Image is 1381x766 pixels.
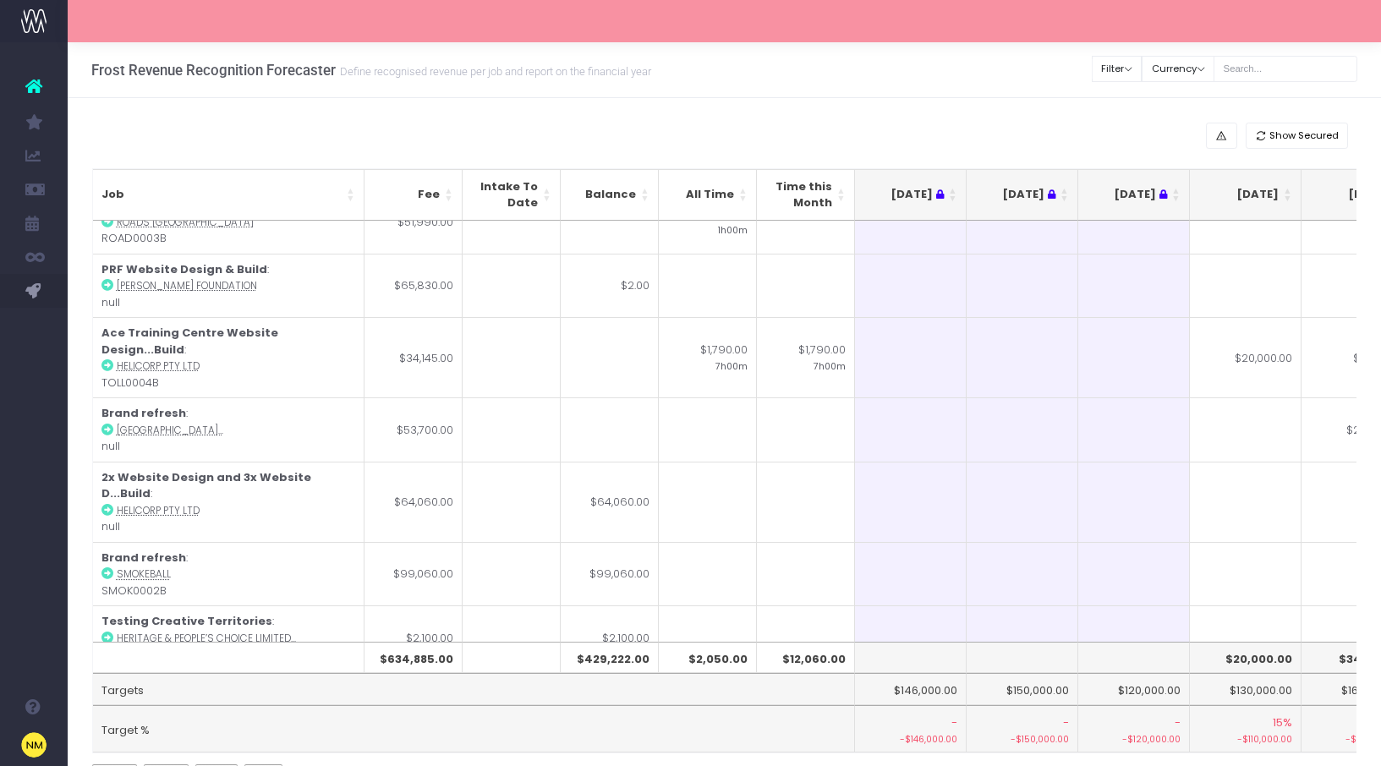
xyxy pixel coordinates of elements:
small: 1h00m [718,222,748,237]
strong: Testing Creative Territories [101,613,272,629]
th: Time this Month: activate to sort column ascending [757,169,855,221]
th: Jun 25 : activate to sort column ascending [967,169,1078,221]
abbr: Australia National Maritime Museum [117,424,223,437]
td: Target % [93,705,855,752]
small: -$120,000.00 [1087,730,1181,747]
td: $64,060.00 [561,462,659,542]
strong: 2x Website Design and 3x Website D...Build [101,469,311,502]
td: $130,000.00 [1190,673,1302,705]
th: Fee: activate to sort column ascending [364,169,463,221]
th: $20,000.00 [1190,642,1302,674]
th: Intake To Date: activate to sort column ascending [463,169,561,221]
small: -$146,000.00 [863,730,957,747]
th: Job: activate to sort column ascending [93,169,364,221]
small: -$110,000.00 [1198,730,1292,747]
td: Targets [93,673,855,705]
small: 7h00m [814,358,846,373]
small: -$150,000.00 [975,730,1069,747]
abbr: Paul Ramsay Foundation [117,279,257,293]
th: All Time: activate to sort column ascending [659,169,757,221]
span: - [1063,714,1069,731]
td: $53,700.00 [364,397,463,462]
small: Define recognised revenue per job and report on the financial year [336,62,651,79]
abbr: Helicorp Pty Ltd [117,359,200,373]
strong: Ace Training Centre Website Design...Build [101,325,278,358]
td: $1,790.00 [757,317,855,397]
strong: Brand refresh [101,550,186,566]
td: $2,100.00 [364,605,463,670]
td: $64,060.00 [364,462,463,542]
td: $51,990.00 [364,189,463,254]
td: $2.00 [561,254,659,318]
abbr: Helicorp Pty Ltd [117,504,200,517]
button: Currency [1142,56,1214,82]
th: $2,050.00 [659,642,757,674]
td: : null [93,397,364,462]
td: : null [93,254,364,318]
td: $260.00 [659,189,757,254]
td: $99,060.00 [561,542,659,606]
h3: Frost Revenue Recognition Forecaster [91,62,651,79]
small: 7h00m [715,358,748,373]
td: : null [93,462,364,542]
td: $146,000.00 [855,673,967,705]
abbr: Smokeball [117,567,171,581]
td: $2,100.00 [561,605,659,670]
span: 15% [1273,714,1292,731]
input: Search... [1214,56,1357,82]
abbr: Heritage & People’s Choice Limited [117,632,296,645]
td: $150,000.00 [967,673,1078,705]
td: $1,790.00 [659,317,757,397]
td: : SMOK0002B [93,542,364,606]
img: images/default_profile_image.png [21,732,47,758]
td: $34,145.00 [364,317,463,397]
td: $99,060.00 [364,542,463,606]
th: $429,222.00 [561,642,659,674]
td: : null [93,605,364,670]
span: Show Secured [1269,129,1339,143]
th: Aug 25: activate to sort column ascending [1190,169,1302,221]
th: $12,060.00 [757,642,855,674]
abbr: Roads Australia [117,216,254,229]
th: Balance: activate to sort column ascending [561,169,659,221]
th: May 25 : activate to sort column ascending [855,169,967,221]
th: Jul 25 : activate to sort column ascending [1078,169,1190,221]
td: $65,830.00 [364,254,463,318]
strong: Brand refresh [101,405,186,421]
strong: PRF Website Design & Build [101,261,267,277]
span: - [951,714,957,731]
td: $20,000.00 [1190,317,1302,397]
th: $634,885.00 [364,642,463,674]
td: $120,000.00 [1078,673,1190,705]
button: Filter [1092,56,1143,82]
button: Show Secured [1246,123,1349,149]
td: : ROAD0003B [93,189,364,254]
td: : TOLL0004B [93,317,364,397]
span: - [1175,714,1181,731]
